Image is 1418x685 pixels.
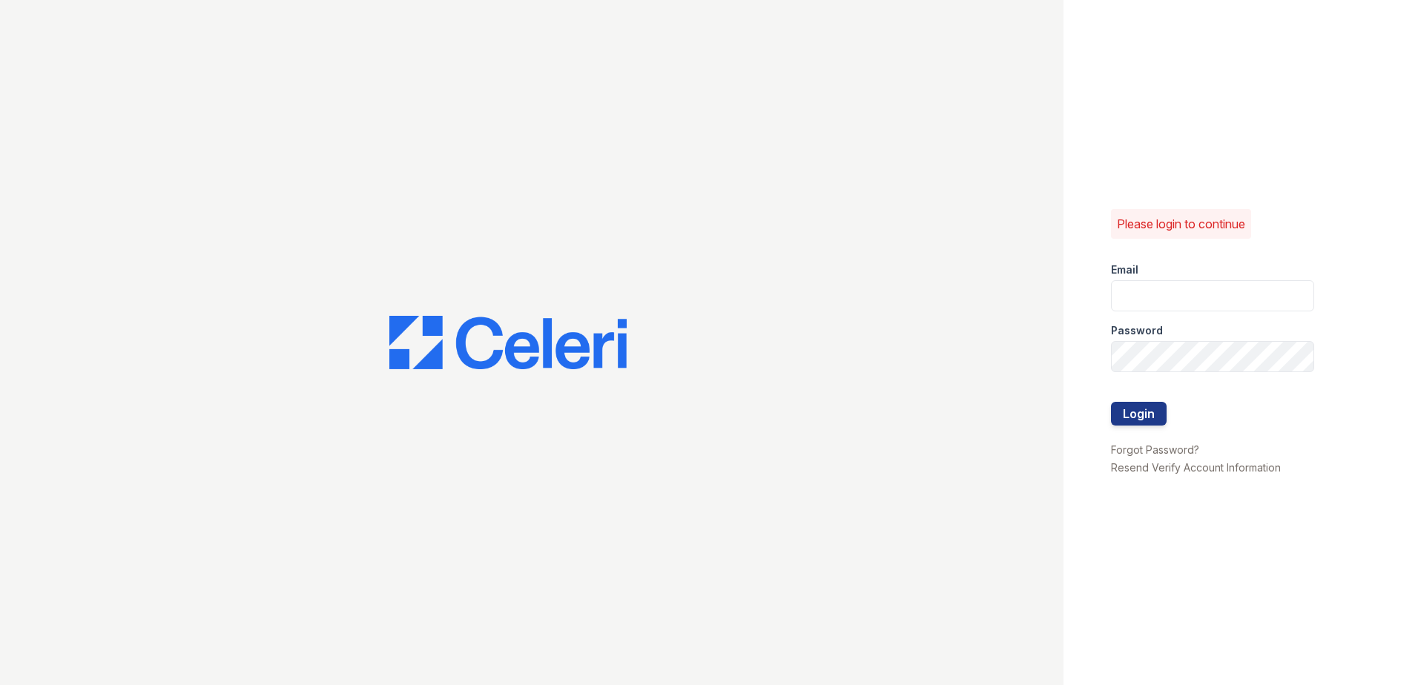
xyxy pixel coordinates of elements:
button: Login [1111,402,1167,426]
a: Forgot Password? [1111,443,1199,456]
label: Email [1111,262,1138,277]
img: CE_Logo_Blue-a8612792a0a2168367f1c8372b55b34899dd931a85d93a1a3d3e32e68fde9ad4.png [389,316,627,369]
p: Please login to continue [1117,215,1245,233]
label: Password [1111,323,1163,338]
a: Resend Verify Account Information [1111,461,1281,474]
